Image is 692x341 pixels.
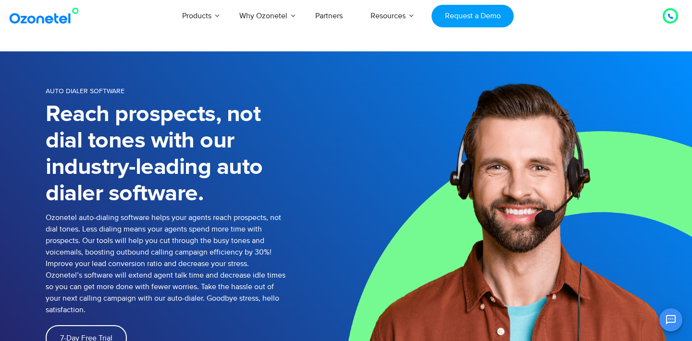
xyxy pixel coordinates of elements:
[432,5,514,27] a: Request a Demo
[46,212,286,316] p: Ozonetel auto-dialing software helps your agents reach prospects, not dial tones. Less dialing me...
[46,101,286,207] h1: Reach prospects, not dial tones with our industry-leading auto dialer software.
[46,87,124,95] span: Auto Dialer Software
[659,308,682,331] button: Open chat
